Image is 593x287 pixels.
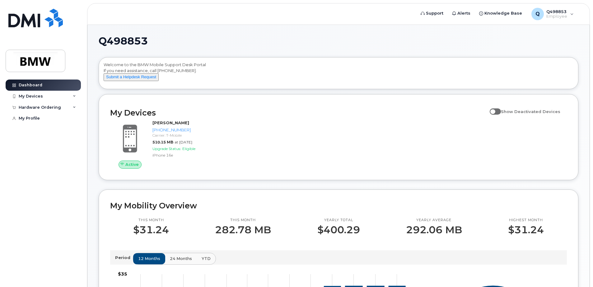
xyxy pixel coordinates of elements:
[110,108,487,117] h2: My Devices
[317,224,360,235] p: $400.29
[152,133,216,138] div: Carrier: T-Mobile
[125,162,139,167] span: Active
[317,218,360,223] p: Yearly total
[175,140,192,144] span: at [DATE]
[104,73,159,81] button: Submit a Helpdesk Request
[501,109,560,114] span: Show Deactivated Devices
[508,224,544,235] p: $31.24
[215,224,271,235] p: 282.78 MB
[202,256,211,262] span: YTD
[104,74,159,79] a: Submit a Helpdesk Request
[118,271,127,277] tspan: $35
[99,36,148,46] span: Q498853
[133,224,169,235] p: $31.24
[110,201,567,210] h2: My Mobility Overview
[152,127,216,133] div: [PHONE_NUMBER]
[406,218,462,223] p: Yearly average
[182,146,195,151] span: Eligible
[133,218,169,223] p: This month
[152,153,216,158] div: iPhone 16e
[152,140,173,144] span: 510.15 MB
[110,120,219,168] a: Active[PERSON_NAME][PHONE_NUMBER]Carrier: T-Mobile510.15 MBat [DATE]Upgrade Status:EligibleiPhone...
[170,256,192,262] span: 24 months
[490,106,495,111] input: Show Deactivated Devices
[152,120,189,125] strong: [PERSON_NAME]
[115,255,133,261] p: Period
[508,218,544,223] p: Highest month
[406,224,462,235] p: 292.06 MB
[152,146,181,151] span: Upgrade Status:
[215,218,271,223] p: This month
[104,62,573,87] div: Welcome to the BMW Mobile Support Desk Portal If you need assistance, call [PHONE_NUMBER].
